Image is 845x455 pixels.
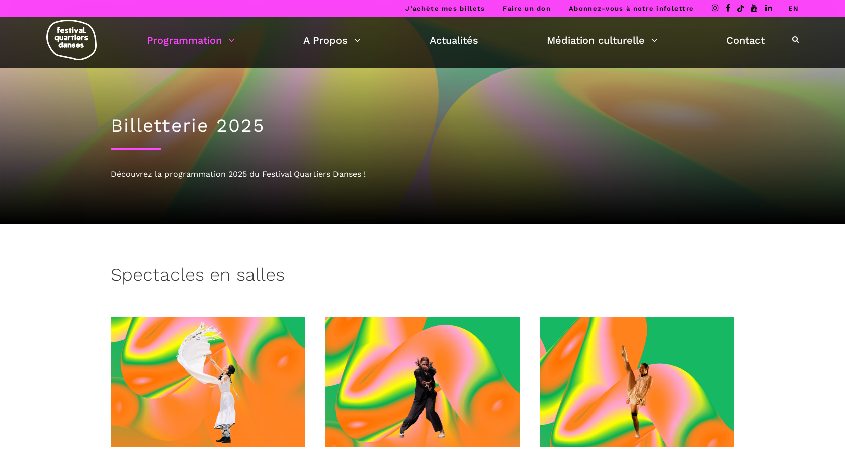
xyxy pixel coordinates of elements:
h1: Billetterie 2025 [111,115,734,137]
a: Contact [726,32,765,49]
a: J’achète mes billets [405,5,485,12]
a: Actualités [430,32,478,49]
div: Découvrez la programmation 2025 du Festival Quartiers Danses ! [111,168,734,181]
h3: Spectacles en salles [111,264,285,289]
a: Programmation [147,32,235,49]
a: A Propos [303,32,361,49]
a: Faire un don [503,5,551,12]
a: EN [788,5,799,12]
img: logo-fqd-med [46,20,97,60]
a: Abonnez-vous à notre infolettre [569,5,694,12]
a: Médiation culturelle [547,32,658,49]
